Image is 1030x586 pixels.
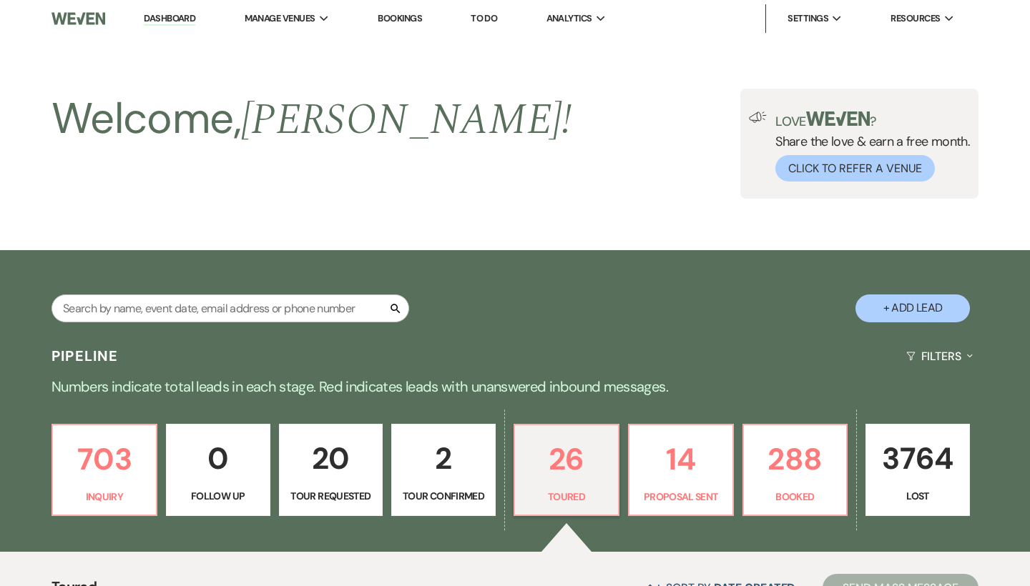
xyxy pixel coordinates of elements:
[752,435,838,483] p: 288
[51,4,105,34] img: Weven Logo
[401,488,486,504] p: Tour Confirmed
[638,435,724,483] p: 14
[245,11,315,26] span: Manage Venues
[865,424,970,517] a: 3764Lost
[524,489,609,505] p: Toured
[788,11,828,26] span: Settings
[546,11,592,26] span: Analytics
[51,89,572,150] h2: Welcome,
[767,111,970,182] div: Share the love & earn a free month.
[51,346,119,366] h3: Pipeline
[628,424,734,517] a: 14Proposal Sent
[51,294,409,322] input: Search by name, event date, email address or phone number
[742,424,848,517] a: 288Booked
[62,435,147,483] p: 703
[891,11,940,26] span: Resources
[401,434,486,482] p: 2
[175,488,261,504] p: Follow Up
[175,434,261,482] p: 0
[752,489,838,505] p: Booked
[875,488,961,504] p: Lost
[391,424,496,517] a: 2Tour Confirmed
[775,111,970,128] p: Love ?
[875,434,961,482] p: 3764
[806,111,870,126] img: weven-logo-green.svg
[288,434,374,482] p: 20
[279,424,383,517] a: 20Tour Requested
[166,424,270,517] a: 0Follow Up
[524,435,609,483] p: 26
[749,111,767,123] img: loud-speaker-illustration.svg
[514,424,619,517] a: 26Toured
[901,337,978,375] button: Filters
[241,87,572,153] span: [PERSON_NAME] !
[638,489,724,505] p: Proposal Sent
[51,424,157,517] a: 703Inquiry
[471,12,497,24] a: To Do
[62,489,147,505] p: Inquiry
[378,12,422,24] a: Bookings
[855,294,970,322] button: + Add Lead
[775,155,935,182] button: Click to Refer a Venue
[144,12,195,26] a: Dashboard
[288,488,374,504] p: Tour Requested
